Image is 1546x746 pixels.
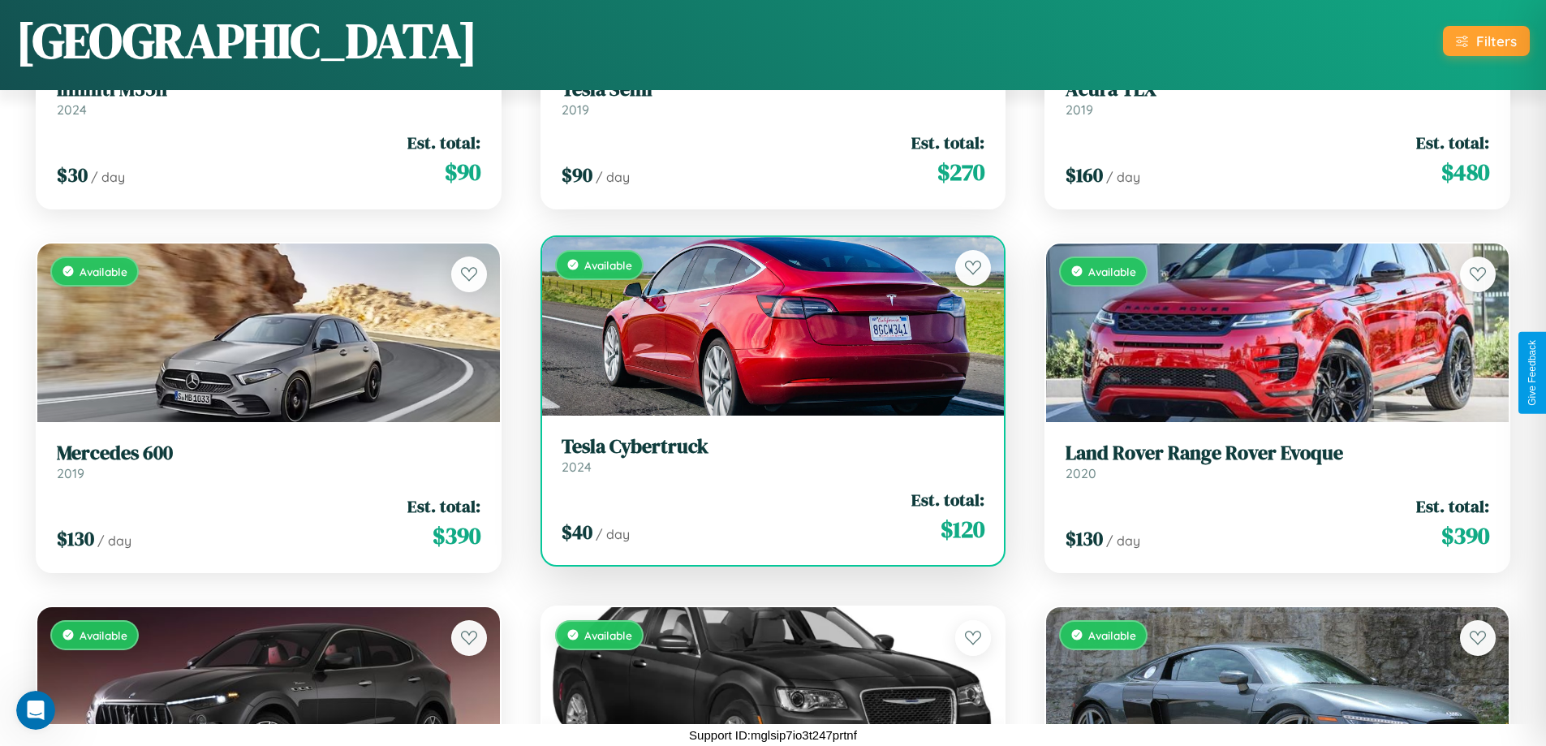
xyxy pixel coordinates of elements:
span: 2024 [57,101,87,118]
a: Mercedes 6002019 [57,442,480,481]
span: Available [80,628,127,642]
a: Acura TLX2019 [1066,78,1489,118]
span: $ 130 [1066,525,1103,552]
span: 2019 [57,465,84,481]
span: $ 390 [1441,520,1489,552]
a: Tesla Cybertruck2024 [562,435,985,475]
h3: Mercedes 600 [57,442,480,465]
span: Available [584,258,632,272]
span: Est. total: [1416,131,1489,154]
span: Est. total: [1416,494,1489,518]
p: Support ID: mglsip7io3t247prtnf [689,724,857,746]
span: Available [1088,628,1136,642]
span: / day [596,169,630,185]
span: 2024 [562,459,592,475]
span: 2020 [1066,465,1096,481]
h1: [GEOGRAPHIC_DATA] [16,7,477,74]
span: / day [91,169,125,185]
button: Filters [1443,26,1530,56]
div: Give Feedback [1527,340,1538,406]
iframe: Intercom live chat [16,691,55,730]
span: $ 40 [562,519,592,545]
span: $ 480 [1441,156,1489,188]
span: / day [97,533,131,549]
span: $ 30 [57,162,88,188]
span: $ 160 [1066,162,1103,188]
span: $ 90 [445,156,480,188]
a: Infiniti M35h2024 [57,78,480,118]
span: $ 120 [941,513,984,545]
span: 2019 [1066,101,1093,118]
h3: Tesla Cybertruck [562,435,985,459]
h3: Land Rover Range Rover Evoque [1066,442,1489,465]
div: Filters [1476,32,1517,50]
span: Est. total: [911,488,984,511]
span: $ 130 [57,525,94,552]
span: $ 270 [937,156,984,188]
span: $ 390 [433,520,480,552]
span: Available [80,265,127,278]
span: $ 90 [562,162,592,188]
span: Est. total: [911,131,984,154]
span: 2019 [562,101,589,118]
a: Tesla Semi2019 [562,78,985,118]
h3: Acura TLX [1066,78,1489,101]
span: / day [596,526,630,542]
span: Est. total: [407,131,480,154]
span: Est. total: [407,494,480,518]
a: Land Rover Range Rover Evoque2020 [1066,442,1489,481]
span: / day [1106,533,1140,549]
span: / day [1106,169,1140,185]
h3: Tesla Semi [562,78,985,101]
span: Available [584,628,632,642]
h3: Infiniti M35h [57,78,480,101]
span: Available [1088,265,1136,278]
